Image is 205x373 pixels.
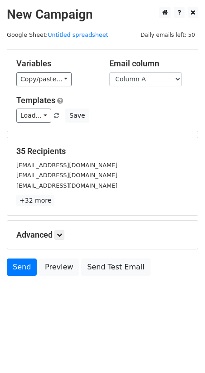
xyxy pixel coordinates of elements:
[16,230,189,240] h5: Advanced
[81,259,150,276] a: Send Test Email
[137,31,198,38] a: Daily emails left: 50
[7,31,108,38] small: Google Sheet:
[65,109,89,123] button: Save
[16,172,117,179] small: [EMAIL_ADDRESS][DOMAIN_NAME]
[16,182,117,189] small: [EMAIL_ADDRESS][DOMAIN_NAME]
[109,59,189,69] h5: Email column
[48,31,108,38] a: Untitled spreadsheet
[16,59,96,69] h5: Variables
[16,72,72,86] a: Copy/paste...
[39,259,79,276] a: Preview
[16,95,55,105] a: Templates
[137,30,198,40] span: Daily emails left: 50
[16,109,51,123] a: Load...
[16,195,54,206] a: +32 more
[7,7,198,22] h2: New Campaign
[16,146,189,156] h5: 35 Recipients
[7,259,37,276] a: Send
[16,162,117,169] small: [EMAIL_ADDRESS][DOMAIN_NAME]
